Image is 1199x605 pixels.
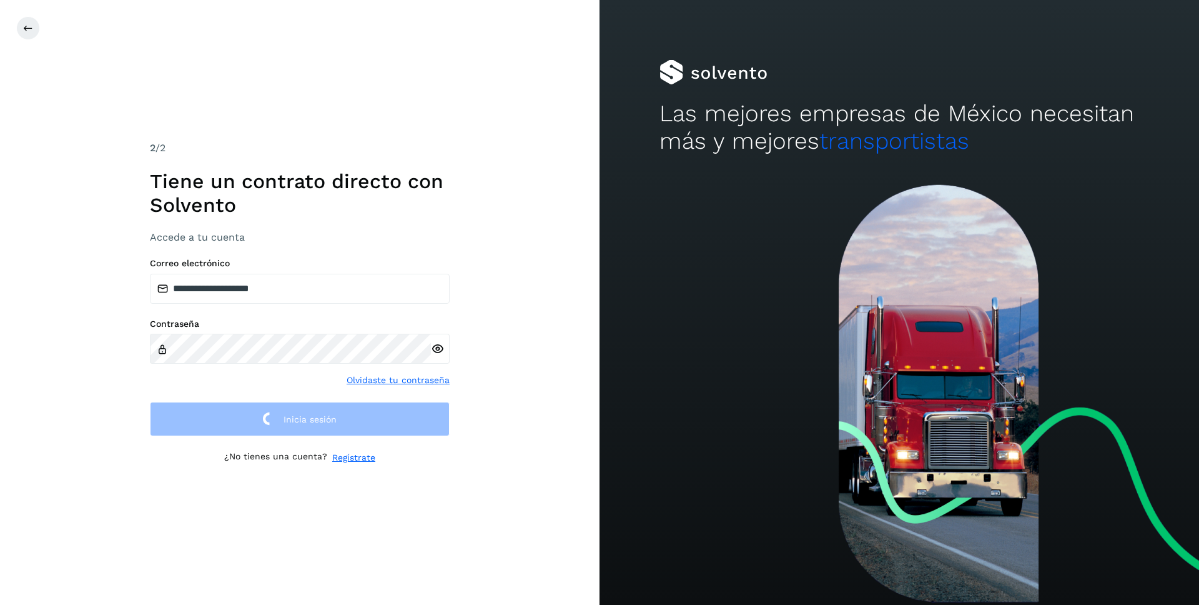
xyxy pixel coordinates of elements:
[819,127,969,154] span: transportistas
[347,374,450,387] a: Olvidaste tu contraseña
[284,415,337,424] span: Inicia sesión
[150,169,450,217] h1: Tiene un contrato directo con Solvento
[332,451,375,464] a: Regístrate
[224,451,327,464] p: ¿No tienes una cuenta?
[150,231,450,243] h3: Accede a tu cuenta
[659,100,1139,156] h2: Las mejores empresas de México necesitan más y mejores
[150,142,155,154] span: 2
[150,402,450,436] button: Inicia sesión
[150,319,450,329] label: Contraseña
[150,258,450,269] label: Correo electrónico
[150,141,450,156] div: /2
